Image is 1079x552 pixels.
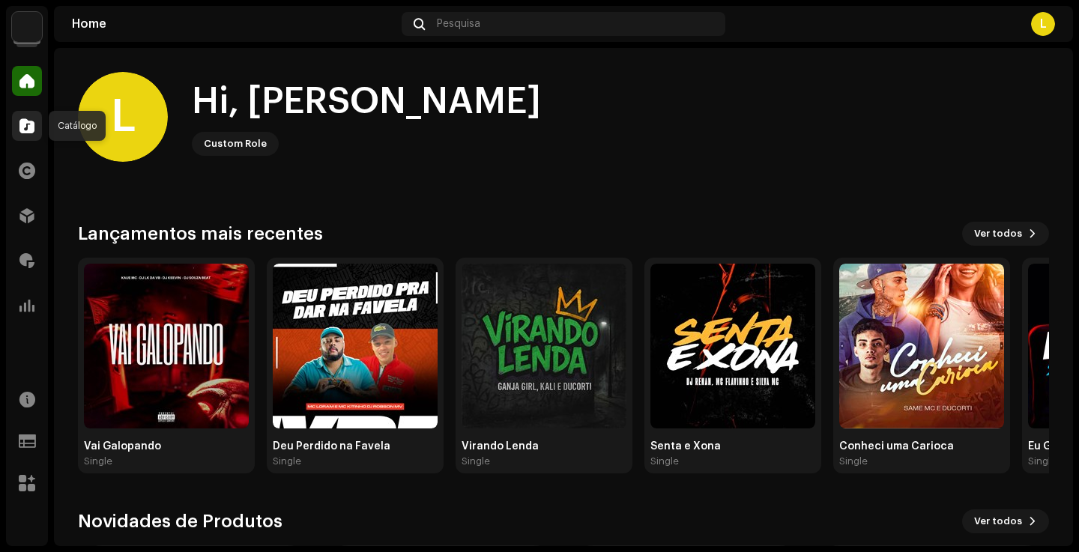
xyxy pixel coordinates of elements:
[839,440,1004,452] div: Conheci uma Carioca
[84,264,249,428] img: 3fa3dfa9-af3c-48a1-9dae-9a0fe0a23415
[974,219,1022,249] span: Ver todos
[839,264,1004,428] img: 484b6b0a-a59a-40d5-b6cd-3036335fabad
[204,135,267,153] div: Custom Role
[1028,455,1057,467] div: Single
[962,222,1049,246] button: Ver todos
[84,455,112,467] div: Single
[462,455,490,467] div: Single
[78,509,282,533] h3: Novidades de Produtos
[78,72,168,162] div: L
[78,222,323,246] h3: Lançamentos mais recentes
[650,440,815,452] div: Senta e Xona
[273,440,438,452] div: Deu Perdido na Favela
[12,12,42,42] img: 730b9dfe-18b5-4111-b483-f30b0c182d82
[72,18,396,30] div: Home
[839,455,868,467] div: Single
[273,264,438,428] img: 0e0bc91c-6dcc-4b2a-b580-208868f3a747
[84,440,249,452] div: Vai Galopando
[192,78,541,126] div: Hi, [PERSON_NAME]
[650,455,679,467] div: Single
[462,440,626,452] div: Virando Lenda
[273,455,301,467] div: Single
[1031,12,1055,36] div: L
[962,509,1049,533] button: Ver todos
[974,506,1022,536] span: Ver todos
[437,18,480,30] span: Pesquisa
[650,264,815,428] img: c1bf0143-7820-45cf-934c-319e356a6e32
[462,264,626,428] img: a3e9d86a-4168-4ef8-9196-d9bf34ce6583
